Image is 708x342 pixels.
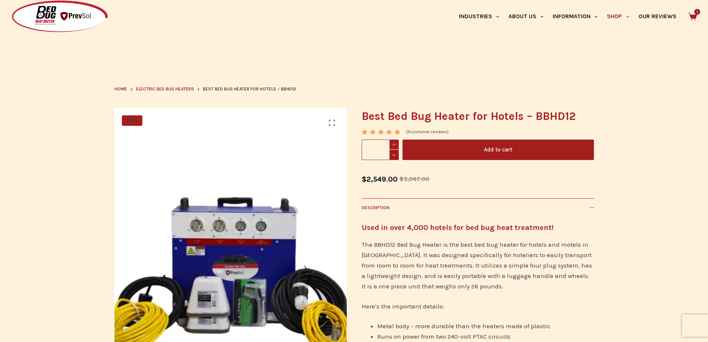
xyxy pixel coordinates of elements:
[400,175,404,182] span: $
[136,86,194,92] span: Electric Bed Bug Heaters
[406,128,449,136] a: (3customer reviews)
[324,115,339,130] a: 🔍
[362,129,367,141] span: 3
[114,86,127,92] span: Home
[114,86,127,93] a: Home
[362,129,401,135] div: Rated 5.00 out of 5
[203,86,296,93] span: Best Bed Bug Heater for Hotels – BBHD12
[400,175,430,182] bdi: 3,067.00
[122,115,142,126] span: SALE
[362,301,594,311] p: Here’s the important details:
[403,140,594,160] button: Add to cart
[362,198,594,217] button: Description
[362,175,366,183] span: $
[362,223,553,232] strong: Used in over 4,000 hotels for bed bug heat treatment!
[377,321,594,331] li: Metal body – more durable than the heaters made of plastic
[136,86,194,93] a: Electric Bed Bug Heaters
[694,9,700,15] span: 1
[362,108,594,125] h1: Best Bed Bug Heater for Hotels – BBHD12
[362,175,398,183] bdi: 2,549.00
[362,239,594,291] p: The BBHD12 Bed Bug Heater is the best bed bug heater for hotels and motels in [GEOGRAPHIC_DATA]. ...
[407,129,410,134] span: 3
[362,129,401,175] span: Rated out of 5 based on customer ratings
[362,140,399,160] input: Product quantity
[377,331,594,342] li: Runs on power from two 240-volt PTAC circuits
